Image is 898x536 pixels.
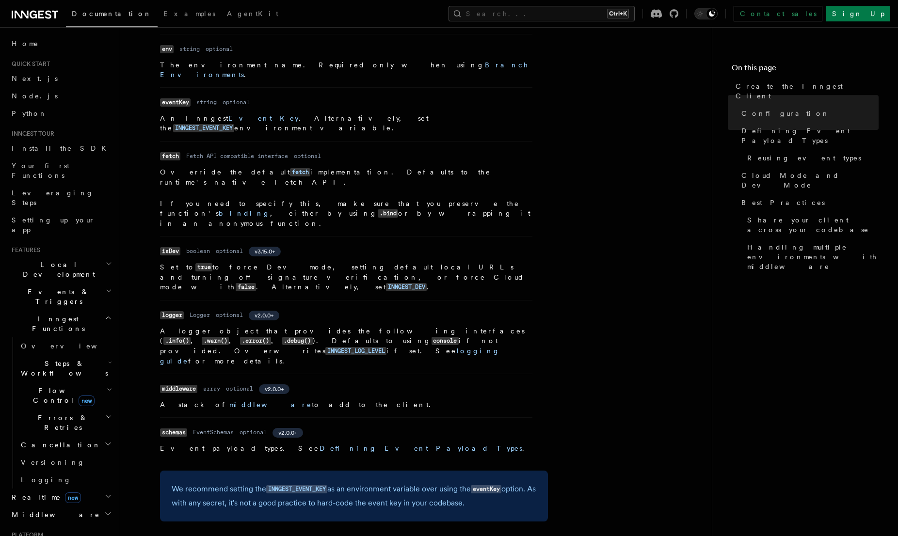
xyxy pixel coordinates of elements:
[66,3,158,27] a: Documentation
[216,247,243,255] dd: optional
[826,6,890,21] a: Sign Up
[8,489,114,506] button: Realtimenew
[163,337,191,345] code: .info()
[160,98,191,107] code: eventKey
[17,413,105,432] span: Errors & Retries
[72,10,152,17] span: Documentation
[738,105,879,122] a: Configuration
[228,114,299,122] a: Event Key
[8,211,114,238] a: Setting up your app
[160,326,532,366] p: A logger object that provides the following interfaces ( , , , ). Defaults to using if not provid...
[186,152,288,160] dd: Fetch API compatible interface
[186,247,210,255] dd: boolean
[265,385,284,393] span: v2.0.0+
[12,162,69,179] span: Your first Functions
[196,98,217,106] dd: string
[255,248,275,255] span: v3.15.0+
[21,342,121,350] span: Overview
[8,70,114,87] a: Next.js
[278,429,297,437] span: v2.0.0+
[190,311,210,319] dd: Logger
[432,337,459,345] code: console
[8,157,114,184] a: Your first Functions
[8,506,114,523] button: Middleware
[160,400,532,410] p: A stack of to add to the client.
[734,6,822,21] a: Contact sales
[8,260,106,279] span: Local Development
[160,152,180,160] code: fetch
[8,510,100,520] span: Middleware
[732,78,879,105] a: Create the Inngest Client
[17,386,107,405] span: Flow Control
[160,113,532,133] p: An Inngest . Alternatively, set the environment variable.
[236,283,256,291] code: false
[17,454,114,471] a: Versioning
[160,347,500,365] a: logging guide
[12,110,47,117] span: Python
[738,194,879,211] a: Best Practices
[193,428,234,436] dd: EventSchemas
[17,436,114,454] button: Cancellation
[8,140,114,157] a: Install the SDK
[736,81,879,101] span: Create the Inngest Client
[741,198,825,207] span: Best Practices
[21,476,71,484] span: Logging
[172,482,536,510] p: We recommend setting the as an environment variable over using the option. As with any secret, it...
[12,144,112,152] span: Install the SDK
[8,256,114,283] button: Local Development
[160,61,529,79] a: Branch Environments
[12,189,94,206] span: Leveraging Steps
[741,171,879,190] span: Cloud Mode and Dev Mode
[378,209,398,218] code: .bind
[743,238,879,275] a: Handling multiple environments with middleware
[229,401,312,409] a: middleware
[226,385,253,393] dd: optional
[17,409,114,436] button: Errors & Retries
[8,337,114,489] div: Inngest Functions
[160,247,180,255] code: isDev
[195,263,212,271] code: true
[747,242,879,271] span: Handling multiple environments with middleware
[8,87,114,105] a: Node.js
[12,39,39,48] span: Home
[240,337,271,345] code: .error()
[219,209,270,217] a: binding
[203,385,220,393] dd: array
[12,75,58,82] span: Next.js
[325,347,386,355] code: INNGEST_LOG_LEVEL
[160,60,532,79] p: The environment name. Required only when using .
[21,458,85,466] span: Versioning
[282,337,313,345] code: .debug()
[386,283,427,291] code: INNGEST_DEV
[743,211,879,238] a: Share your client across your codebase
[160,167,532,187] p: Override the default implementation. Defaults to the runtime's native Fetch API.
[160,262,532,292] p: Set to to force Dev mode, setting default local URLs and turning off signature verification, or f...
[17,471,114,489] a: Logging
[179,45,200,53] dd: string
[17,355,114,382] button: Steps & Workflows
[732,62,879,78] h4: On this page
[741,126,879,145] span: Defining Event Payload Types
[266,485,327,493] code: INNGEST_EVENT_KEY
[8,105,114,122] a: Python
[747,215,879,235] span: Share your client across your codebase
[227,10,278,17] span: AgentKit
[12,92,58,100] span: Node.js
[290,168,310,176] a: fetch
[255,312,273,319] span: v2.0.0+
[8,310,114,337] button: Inngest Functions
[8,287,106,306] span: Events & Triggers
[79,395,95,406] span: new
[202,337,229,345] code: .warn()
[65,492,81,503] span: new
[160,311,184,319] code: logger
[160,428,187,437] code: schemas
[607,9,629,18] kbd: Ctrl+K
[17,359,108,378] span: Steps & Workflows
[738,122,879,149] a: Defining Event Payload Types
[17,382,114,409] button: Flow Controlnew
[173,124,234,132] code: INNGEST_EVENT_KEY
[294,152,321,160] dd: optional
[449,6,635,21] button: Search...Ctrl+K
